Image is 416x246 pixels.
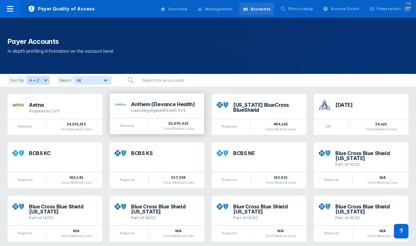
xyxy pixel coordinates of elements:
div: N/A [265,228,296,233]
span: 0 [403,6,411,12]
button: A ➞ Z [26,76,50,85]
a: [DATE]IDN24,621Total Medical Lives [314,94,408,135]
div: Regional [18,231,32,235]
a: BCBS KSRegional517,338Total Medical Lives [110,142,204,188]
img: bcbs-ok.png [217,201,228,212]
div: Regional [324,231,338,235]
div: 517,338 [163,175,194,180]
div: N/A [163,228,194,233]
div: [US_STATE] BlueCross BlueShield [233,102,301,112]
img: anthem.png [115,103,126,105]
div: IDN [326,124,331,129]
a: Blue Cross Blue Shield [US_STATE]Part of HCSCRegionalN/ATotal Medical Lives [110,196,204,242]
div: Accounts [251,6,271,12]
div: Total Medical Lives [162,127,194,130]
div: Regional [222,231,236,235]
div: 315,015 [265,175,296,180]
div: Reach [57,76,74,85]
div: Regional [324,177,338,182]
div: 33,470,425 [162,121,194,126]
h1: Payer Accounts [8,37,408,46]
div: Blue Cross Blue Shield [US_STATE] [335,151,403,161]
div: Part of HCSC [29,215,97,220]
div: Total Medical Lives [367,181,398,184]
img: bcbs-nm.png [115,201,126,212]
div: Total Medical Lives [367,234,398,238]
div: A ➞ Z [27,77,42,83]
div: Regional [120,177,134,182]
a: Blue Cross Blue Shield [US_STATE]Part of HCSCRegionalN/ATotal Medical Lives [8,196,102,242]
img: bcbs-ks.png [115,147,126,159]
div: Launching IngenioRX with CVS [131,108,199,113]
div: [DATE] [335,102,403,107]
div: Total Medical Lives [163,181,194,184]
img: bcbs-tx.png [319,201,330,212]
div: Part of HCSC [335,162,403,167]
div: Part of HCSC [233,215,301,220]
div: Contact Support [394,224,408,238]
span: All [77,78,81,83]
div: Anthem (Elevance Health) [131,102,199,107]
a: BCBS KCRegional553,142Total Medical Lives [8,142,102,188]
div: Acquired by CVS [29,109,97,114]
a: BCBS NERegional315,015Total Medical Lives [212,142,306,188]
div: Total Medical Lives [365,127,397,131]
img: aetna.png [13,103,24,106]
div: Powerpoint [377,6,411,12]
div: N/A [367,228,398,233]
input: Search for an account [138,74,210,87]
a: Anthem (Elevance Health)Launching IngenioRX with CVSNational33,470,425Total Medical Lives [110,94,204,135]
a: Blue Cross Blue Shield [US_STATE]Part of HCSCRegionalN/ATotal Medical Lives [212,196,306,242]
div: Blue Cross Blue Shield [US_STATE] [335,204,403,214]
a: Blue Cross Blue Shield [US_STATE]Part of HCSCRegionalN/ATotal Medical Lives [314,196,408,242]
div: N/A [61,228,92,233]
div: Management [205,6,233,12]
a: Accounts [239,3,274,15]
a: Overview [157,3,191,15]
div: 553,142 [61,175,92,180]
div: National [120,123,134,128]
a: Management [194,3,237,15]
a: Blue Cross Blue Shield [US_STATE]Part of HCSCRegionalN/ATotal Medical Lives [314,142,408,188]
div: Blue Cross Blue Shield [US_STATE] [131,204,199,214]
div: BCBS KC [29,151,97,156]
div: Regional [222,177,236,182]
div: Regional [120,231,134,235]
div: 24,621 [365,122,397,127]
div: Regional [222,124,236,129]
div: BCBS KS [131,151,199,156]
div: N/A [367,175,398,180]
div: Overview [168,6,188,12]
img: bcbs-ar.png [217,102,228,108]
img: bcbs-il.png [319,147,330,159]
div: Total Medical Lives [61,234,92,238]
p: In depth profiling information on the account level [8,47,408,55]
div: BCBS NE [233,151,301,156]
div: National [18,124,32,129]
div: 24,233,313 [60,122,92,127]
div: Aetna [29,102,97,107]
div: Total Medical Lives [60,127,92,131]
img: ascension-health.png [319,99,330,111]
div: 484,632 [265,122,296,127]
a: AetnaAcquired by CVSNational24,233,313Total Medical Lives [8,94,102,135]
div: Total Medical Lives [163,234,194,238]
a: [US_STATE] BlueCross BlueShieldRegional484,632Total Medical Lives [212,94,306,135]
div: Access Guide [331,6,359,12]
div: Part of HCSC [335,215,403,220]
div: Total Medical Lives [61,181,92,184]
div: Total Medical Lives [265,127,296,131]
img: bcbs-kansas-city.png [13,147,24,159]
div: Sort By [8,76,26,85]
div: Part of HCSC [131,215,199,220]
img: bcbs-mt.png [13,201,24,212]
div: Blue Cross Blue Shield [US_STATE] [29,204,97,214]
div: Total Medical Lives [265,181,296,184]
img: bcbs-ne.png [217,147,228,159]
div: Blue Cross Blue Shield [US_STATE] [233,204,301,214]
div: Plan Lookup [288,6,313,12]
div: Total Medical Lives [265,234,296,238]
div: Regional [18,177,32,182]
